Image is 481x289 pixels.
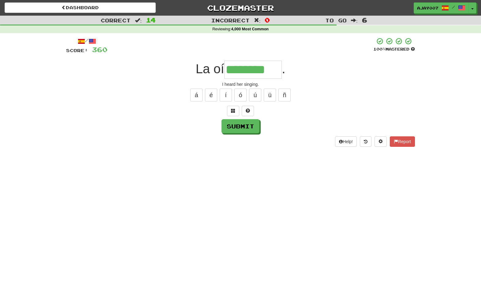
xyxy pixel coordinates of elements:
[249,89,261,101] button: ú
[227,106,239,116] button: Switch sentence to multiple choice alt+p
[452,5,455,9] span: /
[351,18,358,23] span: :
[373,47,415,52] div: Mastered
[66,48,88,53] span: Score:
[146,16,156,24] span: 14
[360,136,371,147] button: Round history (alt+y)
[66,37,107,45] div: /
[414,2,469,13] a: ajay007 /
[254,18,261,23] span: :
[265,16,270,24] span: 0
[282,62,285,76] span: .
[165,2,316,13] a: Clozemaster
[373,47,386,51] span: 100 %
[101,17,131,23] span: Correct
[335,136,357,147] button: Help!
[362,16,367,24] span: 6
[196,62,224,76] span: La oí
[234,89,247,101] button: ó
[231,27,269,31] strong: 4,000 Most Common
[417,5,438,11] span: ajay007
[135,18,142,23] span: :
[264,89,276,101] button: ü
[205,89,217,101] button: é
[220,89,232,101] button: í
[242,106,254,116] button: Single letter hint - you only get 1 per sentence and score half the points! alt+h
[325,17,347,23] span: To go
[211,17,250,23] span: Incorrect
[190,89,203,101] button: á
[66,81,415,87] div: I heard her singing.
[278,89,291,101] button: ñ
[222,119,259,133] button: Submit
[92,46,107,53] span: 360
[390,136,415,147] button: Report
[5,2,156,13] a: Dashboard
